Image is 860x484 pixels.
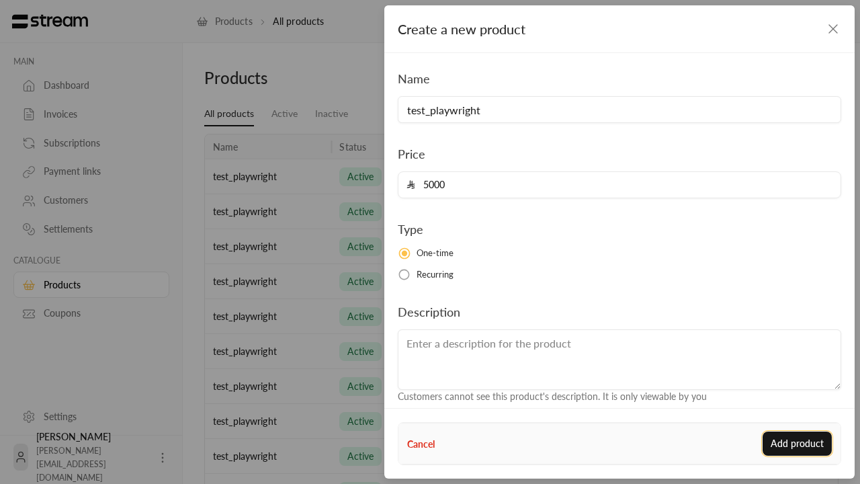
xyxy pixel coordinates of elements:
span: Customers cannot see this product's description. It is only viewable by you [398,391,707,402]
label: Description [398,302,460,321]
span: Recurring [417,268,454,282]
span: One-time [417,247,454,260]
span: Create a new product [398,21,525,37]
input: Enter the price for the product [415,172,832,198]
label: Price [398,145,425,163]
button: Cancel [407,437,435,451]
input: Enter the name of the product [398,96,841,123]
label: Type [398,220,423,239]
label: Name [398,69,430,88]
button: Add product [763,432,832,456]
